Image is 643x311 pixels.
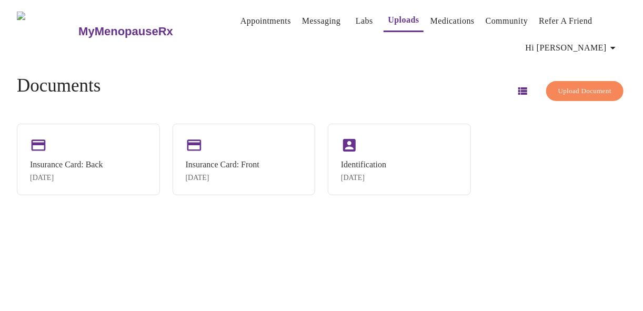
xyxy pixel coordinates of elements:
a: Medications [430,14,475,28]
a: Messaging [302,14,340,28]
a: Community [486,14,528,28]
button: Medications [426,11,479,32]
button: Refer a Friend [535,11,597,32]
div: Insurance Card: Back [30,160,103,169]
span: Upload Document [558,85,611,97]
button: Hi [PERSON_NAME] [521,37,624,58]
button: Uploads [384,9,423,32]
a: Uploads [388,13,419,27]
div: Insurance Card: Front [186,160,259,169]
div: Identification [341,160,386,169]
div: [DATE] [30,174,103,182]
div: [DATE] [341,174,386,182]
div: [DATE] [186,174,259,182]
h3: MyMenopauseRx [78,25,173,38]
button: Appointments [236,11,295,32]
a: MyMenopauseRx [77,13,215,50]
button: Messaging [298,11,345,32]
button: Community [481,11,533,32]
a: Labs [356,14,373,28]
button: Switch to list view [510,78,535,104]
button: Labs [347,11,381,32]
button: Upload Document [546,81,624,102]
a: Refer a Friend [539,14,592,28]
img: MyMenopauseRx Logo [17,12,77,51]
a: Appointments [240,14,291,28]
span: Hi [PERSON_NAME] [526,41,619,55]
h4: Documents [17,75,101,96]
